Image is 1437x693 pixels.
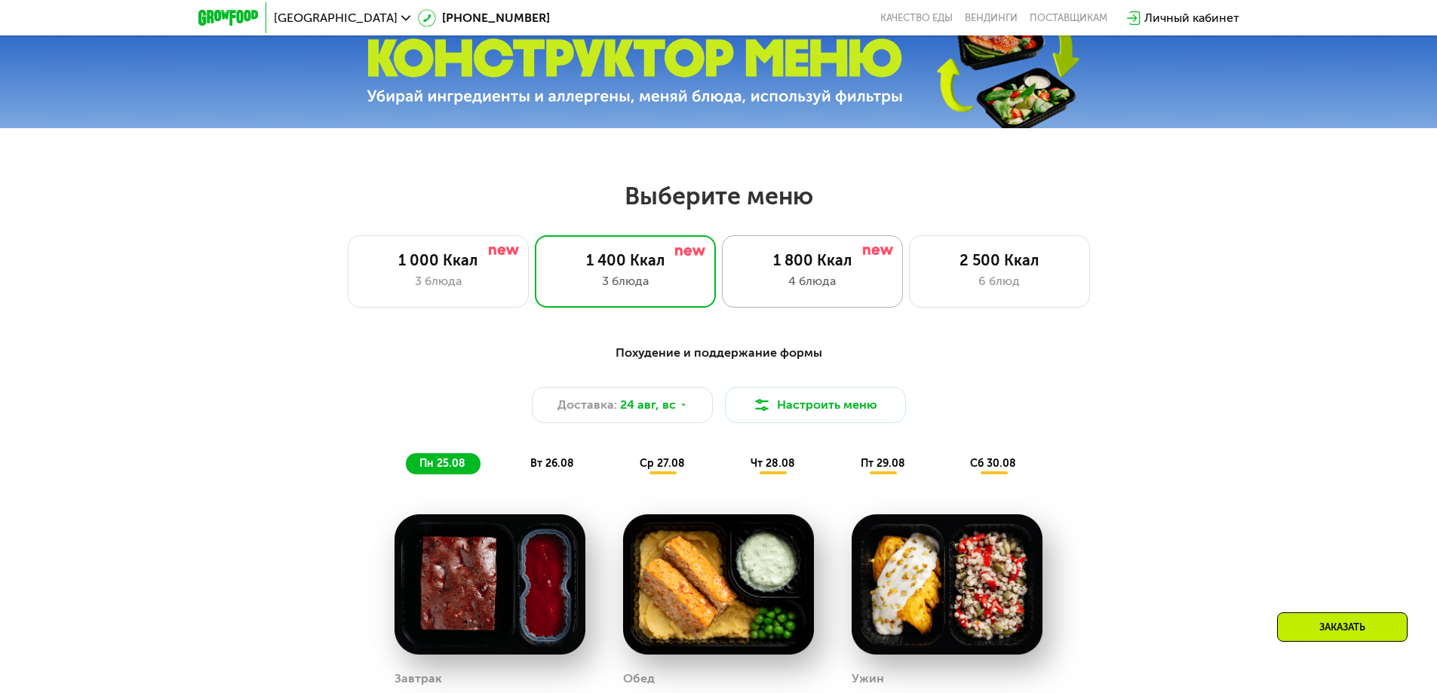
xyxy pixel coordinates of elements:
[623,667,655,690] div: Обед
[1144,9,1239,27] div: Личный кабинет
[965,12,1018,24] a: Вендинги
[364,251,513,269] div: 1 000 Ккал
[418,9,550,27] a: [PHONE_NUMBER]
[925,272,1074,290] div: 6 блюд
[1277,612,1408,642] div: Заказать
[48,181,1389,211] h2: Выберите меню
[620,396,676,414] span: 24 авг, вс
[725,387,906,423] button: Настроить меню
[880,12,953,24] a: Качество еды
[551,272,700,290] div: 3 блюда
[970,457,1016,470] span: сб 30.08
[738,251,887,269] div: 1 800 Ккал
[551,251,700,269] div: 1 400 Ккал
[364,272,513,290] div: 3 блюда
[419,457,465,470] span: пн 25.08
[557,396,617,414] span: Доставка:
[640,457,685,470] span: ср 27.08
[861,457,905,470] span: пт 29.08
[925,251,1074,269] div: 2 500 Ккал
[738,272,887,290] div: 4 блюда
[751,457,795,470] span: чт 28.08
[530,457,574,470] span: вт 26.08
[274,12,398,24] span: [GEOGRAPHIC_DATA]
[852,667,884,690] div: Ужин
[395,667,442,690] div: Завтрак
[272,344,1165,363] div: Похудение и поддержание формы
[1030,12,1107,24] div: поставщикам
